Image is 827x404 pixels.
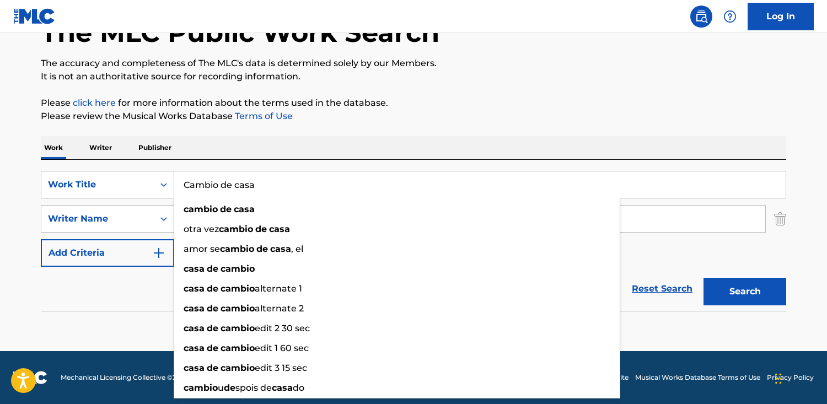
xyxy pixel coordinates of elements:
strong: de [207,283,218,294]
button: Search [704,278,786,305]
form: Search Form [41,171,786,311]
strong: cambio [221,303,255,314]
strong: casa [184,303,205,314]
strong: de [220,204,232,214]
a: Musical Works Database Terms of Use [635,373,760,383]
div: Writer Name [48,212,147,225]
a: Public Search [690,6,712,28]
strong: cambio [221,263,255,274]
strong: casa [272,383,293,393]
p: Writer [86,136,115,159]
a: Log In [748,3,814,30]
img: search [695,10,708,23]
img: help [723,10,737,23]
strong: cambio [221,323,255,333]
a: Terms of Use [233,111,293,121]
strong: casa [184,363,205,373]
span: spois de [235,383,272,393]
strong: casa [184,283,205,294]
span: do [293,383,304,393]
a: click here [73,98,116,108]
strong: casa [184,323,205,333]
span: edit 2 30 sec [255,323,310,333]
span: otra vez [184,224,219,234]
strong: de [207,363,218,373]
strong: cambio [220,244,254,254]
strong: casa [234,204,255,214]
div: Help [719,6,741,28]
img: MLC Logo [13,8,56,24]
strong: casa [184,343,205,353]
strong: cambio [184,204,218,214]
strong: de [255,224,267,234]
p: Please for more information about the terms used in the database. [41,96,786,110]
a: Privacy Policy [767,373,814,383]
p: It is not an authoritative source for recording information. [41,70,786,83]
span: amor se [184,244,220,254]
strong: de [207,263,218,274]
p: Work [41,136,66,159]
span: alternate 2 [255,303,304,314]
p: The accuracy and completeness of The MLC's data is determined solely by our Members. [41,57,786,70]
img: Delete Criterion [774,205,786,233]
div: Work Title [48,178,147,191]
p: Publisher [135,136,175,159]
button: Add Criteria [41,239,174,267]
strong: cambio [221,363,255,373]
span: , el [291,244,303,254]
strong: de [207,323,218,333]
strong: casa [269,224,290,234]
span: edit 1 60 sec [255,343,309,353]
img: 9d2ae6d4665cec9f34b9.svg [152,246,165,260]
span: Mechanical Licensing Collective © 2025 [61,373,189,383]
iframe: Chat Widget [772,351,827,404]
strong: cambio [221,283,255,294]
span: u [218,383,224,393]
p: Please review the Musical Works Database [41,110,786,123]
div: Drag [775,362,782,395]
strong: de [207,303,218,314]
strong: casa [184,263,205,274]
a: Reset Search [626,277,698,301]
span: alternate 1 [255,283,302,294]
strong: casa [270,244,291,254]
strong: cambio [221,343,255,353]
strong: cambio [184,383,218,393]
span: edit 3 15 sec [255,363,307,373]
strong: de [256,244,268,254]
img: logo [13,371,47,384]
strong: de [207,343,218,353]
strong: cambio [219,224,253,234]
strong: de [224,383,235,393]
